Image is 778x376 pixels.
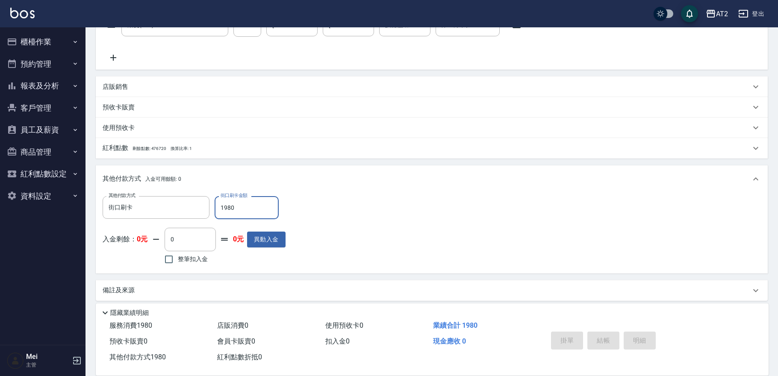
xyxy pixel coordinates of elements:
p: 備註及來源 [103,286,135,295]
button: save [681,5,698,22]
div: 備註及來源 [96,280,768,301]
button: 紅利點數設定 [3,163,82,185]
button: 員工及薪資 [3,119,82,141]
div: 使用預收卡 [96,117,768,138]
label: 其他付款方式 [109,192,136,199]
span: 剩餘點數: 476720 [133,146,166,151]
h5: Mei [26,352,70,361]
span: 預收卡販賣 0 [109,337,147,345]
button: 商品管理 [3,141,82,163]
p: 隱藏業績明細 [110,308,149,317]
button: 登出 [735,6,768,22]
p: 使用預收卡 [103,123,135,132]
span: 入金可用餘額: 0 [145,176,182,182]
span: 換算比率: 1 [171,146,192,151]
span: 業績合計 1980 [433,321,477,329]
p: 其他付款方式 [103,174,181,184]
span: 紅利點數折抵 0 [217,353,262,361]
strong: 0元 [137,235,147,243]
span: 使用預收卡 0 [325,321,363,329]
span: 店販消費 0 [217,321,248,329]
p: 入金剩餘： [103,235,147,244]
span: 服務消費 1980 [109,321,152,329]
div: 其他付款方式入金可用餘額: 0 [96,165,768,193]
span: 會員卡販賣 0 [217,337,255,345]
button: AT2 [702,5,731,23]
button: 櫃檯作業 [3,31,82,53]
div: AT2 [716,9,728,19]
div: 紅利點數剩餘點數: 476720換算比率: 1 [96,138,768,159]
span: 扣入金 0 [325,337,350,345]
img: Person [7,352,24,369]
p: 紅利點數 [103,144,192,153]
img: Logo [10,8,35,18]
button: 報表及分析 [3,75,82,97]
div: 預收卡販賣 [96,97,768,117]
span: 整筆扣入金 [178,255,208,264]
button: 資料設定 [3,185,82,207]
button: 預約管理 [3,53,82,75]
label: 街口刷卡金額 [221,192,248,199]
p: 預收卡販賣 [103,103,135,112]
p: 店販銷售 [103,82,128,91]
button: 客戶管理 [3,97,82,119]
button: 異動入金 [247,232,286,247]
div: 店販銷售 [96,76,768,97]
p: 主管 [26,361,70,369]
span: 現金應收 0 [433,337,466,345]
strong: 0元 [233,235,244,244]
span: 其他付款方式 1980 [109,353,166,361]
